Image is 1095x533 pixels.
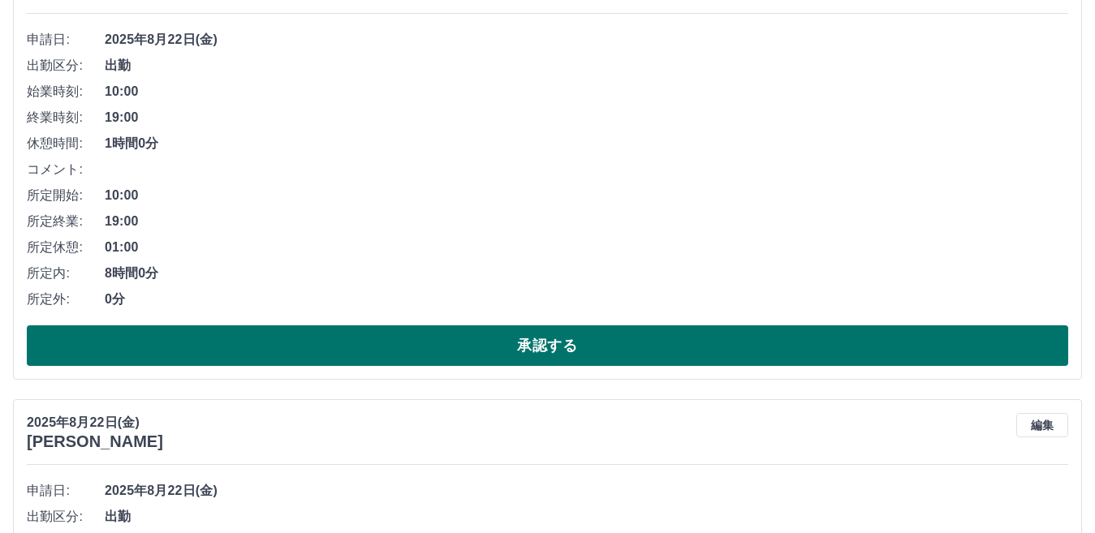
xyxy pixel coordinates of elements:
span: 所定終業: [27,212,105,231]
p: 2025年8月22日(金) [27,413,163,432]
span: 所定休憩: [27,238,105,257]
span: 出勤 [105,56,1068,75]
span: 10:00 [105,186,1068,205]
span: 始業時刻: [27,82,105,101]
span: 申請日: [27,30,105,49]
span: 10:00 [105,82,1068,101]
span: コメント: [27,160,105,179]
span: 所定内: [27,264,105,283]
span: 出勤 [105,507,1068,527]
span: 8時間0分 [105,264,1068,283]
span: 19:00 [105,108,1068,127]
span: 休憩時間: [27,134,105,153]
span: 所定開始: [27,186,105,205]
span: 申請日: [27,481,105,501]
span: 2025年8月22日(金) [105,481,1068,501]
span: 2025年8月22日(金) [105,30,1068,49]
button: 編集 [1016,413,1068,437]
button: 承認する [27,325,1068,366]
span: 所定外: [27,290,105,309]
span: 出勤区分: [27,56,105,75]
span: 終業時刻: [27,108,105,127]
h3: [PERSON_NAME] [27,432,163,451]
span: 19:00 [105,212,1068,231]
span: 0分 [105,290,1068,309]
span: 01:00 [105,238,1068,257]
span: 1時間0分 [105,134,1068,153]
span: 出勤区分: [27,507,105,527]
